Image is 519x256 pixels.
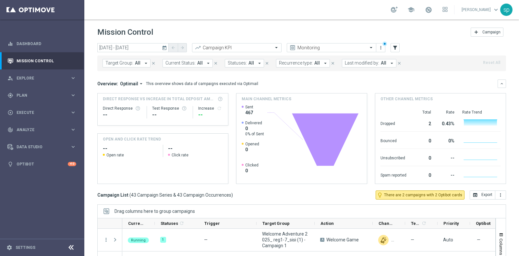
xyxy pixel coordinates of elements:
[443,237,453,242] span: Auto
[391,43,400,52] button: filter_alt
[168,145,223,152] h2: --
[377,192,383,198] i: lightbulb_outline
[172,152,188,158] span: Click rate
[151,61,156,66] i: close
[103,111,141,119] div: --
[420,220,427,227] span: Calculate column
[128,237,149,243] colored-tag: Running
[245,168,259,174] span: 0
[7,93,77,98] button: gps_fixed Plan keyboard_arrow_right
[414,152,431,163] div: 0
[169,43,178,52] button: arrow_back
[7,162,77,167] button: lightbulb Optibot +10
[135,60,140,66] span: All
[248,60,254,66] span: All
[7,161,13,167] i: lightbulb
[314,60,320,66] span: All
[115,209,195,214] div: Row Groups
[213,60,219,67] button: close
[152,106,188,111] div: Test Response
[462,110,501,115] div: Rate Trend
[322,60,328,66] i: arrow_drop_down
[443,221,459,226] span: Priority
[17,93,70,97] span: Plan
[474,30,479,35] i: add
[131,192,231,198] span: 43 Campaign Series & 43 Campaign Occurrences
[231,192,233,198] span: )
[439,135,454,145] div: 0%
[103,59,151,67] button: Target Group: All arrow_drop_down
[7,35,76,52] div: Dashboard
[7,127,13,133] i: track_changes
[414,118,431,128] div: 2
[197,60,203,66] span: All
[245,120,264,126] span: Delivered
[204,221,220,226] span: Trigger
[380,96,433,102] h4: Other channel metrics
[245,104,253,110] span: Sent
[97,81,118,87] h3: Overview:
[7,144,70,150] div: Data Studio
[414,169,431,180] div: 0
[320,238,324,242] span: A
[205,60,211,66] i: arrow_drop_down
[498,79,506,88] button: keyboard_arrow_down
[376,190,465,200] button: lightbulb_outline There are 2 campaigns with 2 Optibot cards
[378,235,389,245] div: Other
[97,28,153,37] h1: Mission Control
[345,60,379,66] span: Last modified by:
[439,169,454,180] div: --
[7,110,77,115] button: play_circle_outline Execute keyboard_arrow_right
[342,59,396,67] button: Last modified by: All arrow_drop_down
[461,5,500,15] a: [PERSON_NAME]keyboard_arrow_down
[381,60,386,66] span: All
[279,60,313,66] span: Recurrence type:
[414,110,431,115] div: Total
[7,41,77,46] button: equalizer Dashboard
[7,92,13,98] i: gps_fixed
[217,106,222,111] i: refresh
[242,96,291,102] h4: Main channel metrics
[477,237,480,243] span: —
[115,209,195,214] span: Drag columns here to group campaigns
[165,60,196,66] span: Current Status:
[7,127,70,133] div: Analyze
[262,231,309,249] span: Welcome Adventure 2025_ reg1-7_sisi (1) - Campaign 1
[287,43,376,52] ng-select: Monitoring
[471,28,503,37] button: add Campaign
[161,221,178,226] span: Statuses
[245,147,259,152] span: 0
[103,237,109,243] button: more_vert
[7,127,77,132] div: track_changes Analyze keyboard_arrow_right
[7,110,70,116] div: Execute
[105,60,133,66] span: Target Group:
[384,192,462,198] span: There are 2 campaigns with 2 Optibot cards
[289,44,296,51] i: preview
[7,110,13,116] i: play_circle_outline
[397,61,402,66] i: close
[97,192,233,198] h3: Campaign List
[70,75,76,81] i: keyboard_arrow_right
[470,190,495,200] button: open_in_browser Export
[151,60,156,67] button: close
[228,60,247,66] span: Statuses:
[500,81,504,86] i: keyboard_arrow_down
[225,59,264,67] button: Statuses: All arrow_drop_down
[163,59,213,67] button: Current Status: All arrow_drop_down
[16,246,35,250] a: Settings
[7,144,77,150] button: Data Studio keyboard_arrow_right
[7,76,77,81] button: person_search Explore keyboard_arrow_right
[120,81,138,87] span: Optimail
[439,110,454,115] div: Rate
[7,92,70,98] div: Plan
[380,169,406,180] div: Spam reported
[128,221,144,226] span: Current Status
[103,145,158,152] h2: --
[6,245,12,250] i: settings
[262,221,290,226] span: Target Group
